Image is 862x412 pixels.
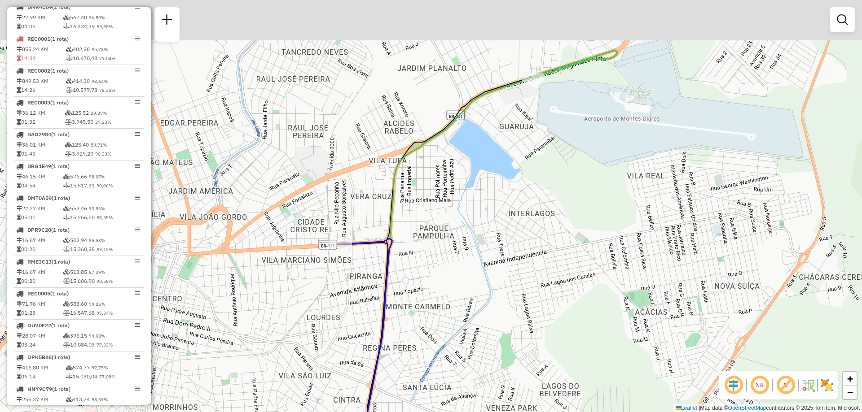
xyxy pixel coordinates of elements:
span: 98,07% [89,174,105,180]
span: (1 Rota) [51,226,70,233]
span: 77,08% [99,374,115,380]
td: 3.945,50 [65,117,142,126]
span: 94,08% [89,333,105,339]
td: 28,07 KM [16,331,63,340]
td: 15.360,28 [63,245,142,254]
td: 552,46 [63,204,142,213]
span: 90,58% [97,278,113,284]
span: (1 Rota) [50,290,69,297]
td: 04:05 [16,22,63,31]
span: 59,71% [91,142,107,148]
td: 36,01 KM [16,140,65,149]
td: 04:54 [16,181,63,190]
span: (1 Rota) [52,4,70,10]
td: 849,53 KM [16,77,66,86]
em: Opções [135,386,140,391]
td: 71,76 KM [16,299,63,308]
a: Nova sessão e pesquisa [158,11,176,31]
span: 97,75% [92,365,108,371]
td: 502,94 [63,236,142,245]
em: Opções [135,100,140,105]
span: DRG1E49 [27,163,51,169]
span: 85,53% [89,238,105,243]
td: 06:14 [16,372,66,381]
td: 16.547,68 [63,308,142,317]
a: Zoom out [843,386,857,399]
td: 01:32 [16,117,65,126]
span: 29,23% [95,119,111,125]
a: Exibir filtros [833,11,851,29]
span: Ocultar deslocamento [723,374,744,396]
td: 3.929,20 [65,149,142,158]
span: 88,55% [97,215,113,221]
td: 14:26 [16,86,66,95]
em: Opções [135,36,140,41]
em: Opções [135,354,140,360]
td: 413,24 [66,395,142,404]
span: (1 Rota) [52,354,70,360]
em: Opções [135,68,140,73]
span: Ocultar NR [749,374,770,396]
td: 03:24 [16,340,63,349]
span: 95,38% [97,24,113,30]
span: 99,25% [89,301,105,307]
td: 125,40 [65,140,142,149]
td: 10.577,78 [66,86,142,95]
td: 01:23 [16,308,63,317]
span: Exibir rótulo [775,374,796,396]
td: 583,60 [63,299,142,308]
td: 15.030,04 [66,372,142,381]
span: (1 Rota) [52,195,70,201]
span: REC0005 [27,290,50,297]
span: 96,50% [89,15,105,21]
span: DPR9C20 [27,226,51,233]
td: 46,15 KM [16,172,63,181]
span: 90,33% [95,151,111,157]
td: 15.606,90 [63,277,142,286]
span: REC0003 [27,99,50,106]
em: Opções [135,322,140,328]
em: Opções [135,227,140,232]
span: (1 Rota) [51,131,70,138]
img: Fluxo de ruas [801,378,815,392]
td: 576,66 [63,172,142,181]
em: Opções [135,163,140,169]
td: 855,24 KM [16,45,66,54]
td: 255,37 KM [16,395,66,404]
span: + [847,373,853,384]
td: 01:45 [16,149,65,158]
td: 14:34 [16,54,66,63]
span: 89,15% [97,247,113,252]
span: DMR4C09 [27,4,52,10]
span: OPK5B86 [27,354,52,360]
span: (1 Rota) [50,35,69,42]
span: − [847,386,853,398]
span: (1 Rota) [52,258,70,265]
td: 395,15 [63,331,142,340]
span: 98,64% [92,78,108,84]
td: 27,99 KM [16,13,63,22]
span: HNY9C79 [27,386,52,392]
td: 15.517,31 [63,181,142,190]
td: 414,30 [66,77,142,86]
span: OUV0F22 [27,322,51,329]
em: Opções [135,195,140,200]
td: 10.670,48 [66,54,142,63]
img: Exibir/Ocultar setores [820,378,834,392]
span: 95,78% [92,47,108,52]
div: Map data © contributors,© 2025 TomTom, Microsoft [673,404,862,412]
td: 574,77 [66,363,142,372]
td: 15.256,50 [63,213,142,222]
td: 513,85 [63,268,142,277]
td: 567,40 [63,13,142,22]
a: Zoom in [843,372,857,386]
span: 93,96% [89,206,105,212]
span: DMT0A59 [27,195,52,201]
a: Leaflet [676,405,697,411]
span: (1 Rota) [51,322,70,329]
span: 98,39% [92,397,108,403]
td: 36,12 KM [16,108,65,117]
td: 416,80 KM [16,363,66,372]
span: 90,06% [97,183,113,189]
a: OpenStreetMap [728,405,766,411]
